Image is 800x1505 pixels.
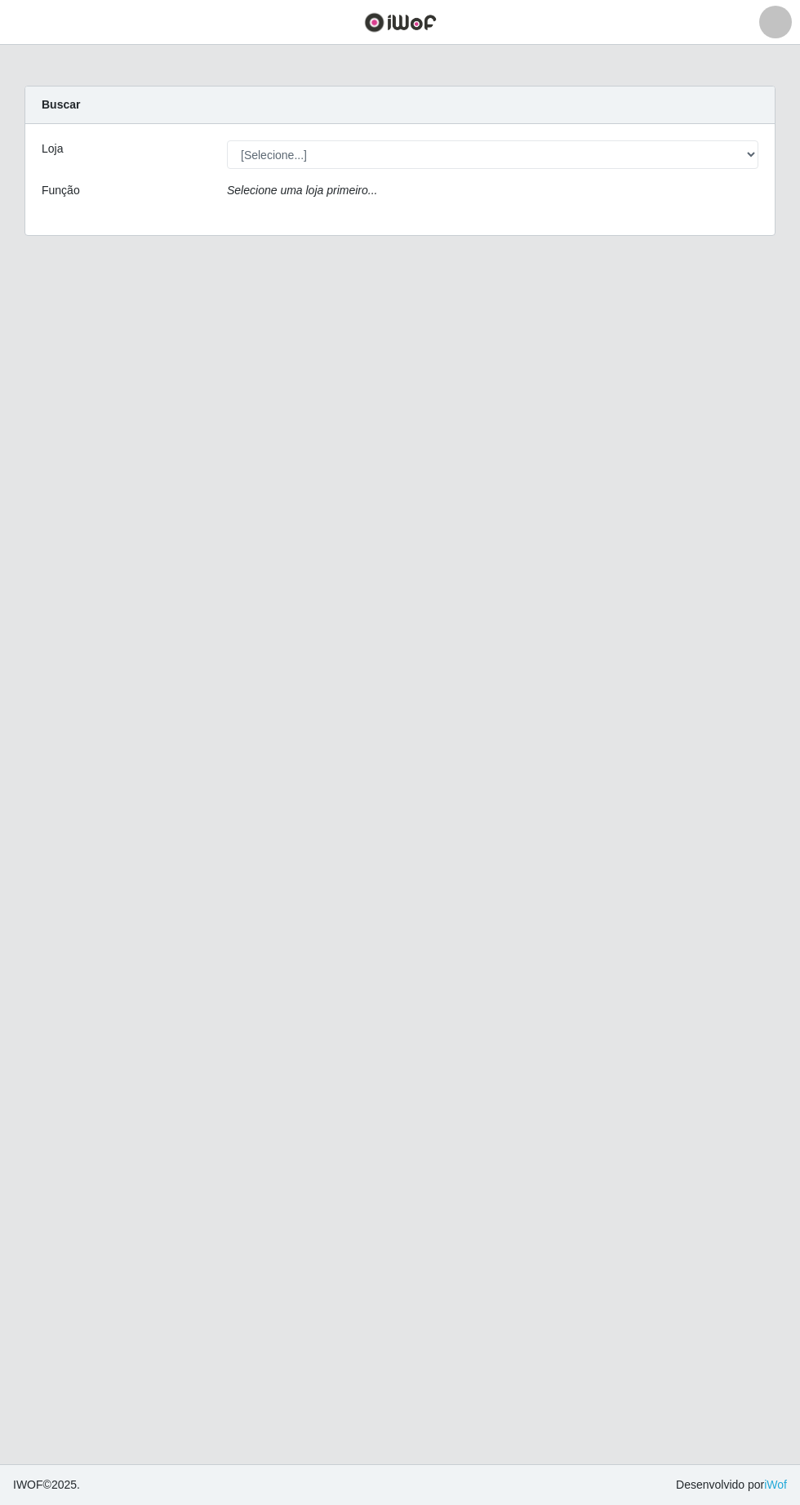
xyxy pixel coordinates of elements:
i: Selecione uma loja primeiro... [227,184,377,197]
img: CoreUI Logo [364,12,437,33]
span: Desenvolvido por [676,1476,787,1494]
label: Loja [42,140,63,158]
span: © 2025 . [13,1476,80,1494]
strong: Buscar [42,98,80,111]
span: IWOF [13,1478,43,1491]
label: Função [42,182,80,199]
a: iWof [764,1478,787,1491]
